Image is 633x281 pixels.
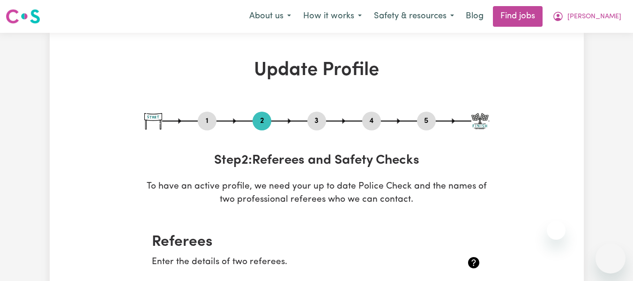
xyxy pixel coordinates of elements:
[6,8,40,25] img: Careseekers logo
[417,115,436,127] button: Go to step 5
[144,59,489,82] h1: Update Profile
[152,256,427,269] p: Enter the details of two referees.
[144,153,489,169] h3: Step 2 : Referees and Safety Checks
[307,115,326,127] button: Go to step 3
[6,6,40,27] a: Careseekers logo
[460,6,489,27] a: Blog
[152,233,482,251] h2: Referees
[297,7,368,26] button: How it works
[567,12,621,22] span: [PERSON_NAME]
[198,115,216,127] button: Go to step 1
[144,180,489,207] p: To have an active profile, we need your up to date Police Check and the names of two professional...
[362,115,381,127] button: Go to step 4
[547,221,566,240] iframe: Close message
[253,115,271,127] button: Go to step 2
[368,7,460,26] button: Safety & resources
[596,243,626,273] iframe: Button to launch messaging window
[546,7,627,26] button: My Account
[243,7,297,26] button: About us
[493,6,543,27] a: Find jobs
